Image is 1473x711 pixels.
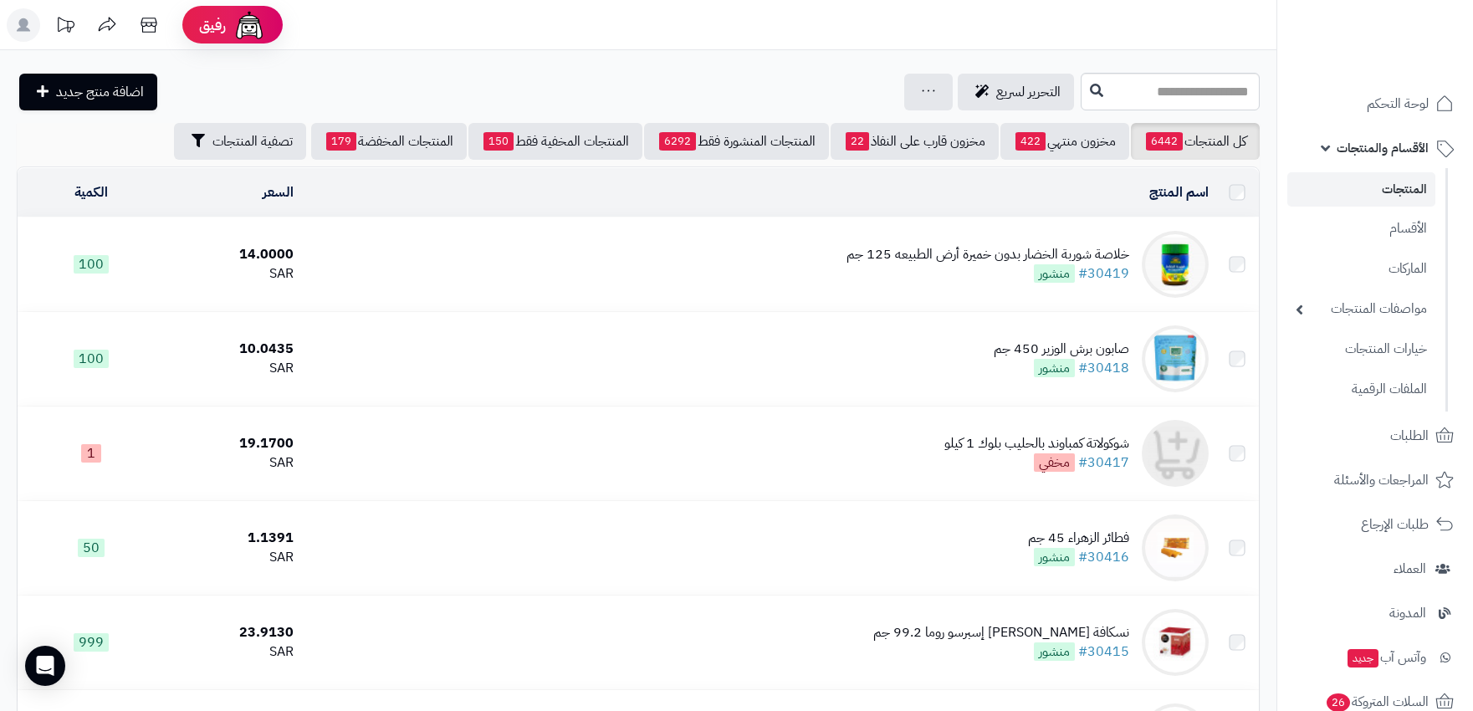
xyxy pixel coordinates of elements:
[1015,132,1046,151] span: 422
[1078,263,1129,284] a: #30419
[1287,549,1463,589] a: العملاء
[1000,123,1129,160] a: مخزون منتهي422
[1346,646,1426,669] span: وآتس آب
[1287,172,1435,207] a: المنتجات
[171,359,294,378] div: SAR
[1034,453,1075,472] span: مخفي
[212,131,293,151] span: تصفية المنتجات
[74,633,109,652] span: 999
[1142,609,1209,676] img: نسكافة دولتشي غوستو إسبرسو روما 99.2 جم
[171,453,294,473] div: SAR
[1389,601,1426,625] span: المدونة
[44,8,86,46] a: تحديثات المنصة
[171,529,294,548] div: 1.1391
[171,264,294,284] div: SAR
[171,434,294,453] div: 19.1700
[174,123,306,160] button: تصفية المنتجات
[1028,529,1129,548] div: فطائر الزهراء 45 جم
[1034,264,1075,283] span: منشور
[644,123,829,160] a: المنتجات المنشورة فقط6292
[56,82,144,102] span: اضافة منتج جديد
[1287,504,1463,545] a: طلبات الإرجاع
[1078,547,1129,567] a: #30416
[1142,514,1209,581] img: فطائر الزهراء 45 جم
[1078,453,1129,473] a: #30417
[1078,642,1129,662] a: #30415
[996,82,1061,102] span: التحرير لسريع
[846,132,869,151] span: 22
[1334,468,1429,492] span: المراجعات والأسئلة
[74,350,109,368] span: 100
[468,123,642,160] a: المنتجات المخفية فقط150
[1034,548,1075,566] span: منشور
[1078,358,1129,378] a: #30418
[1287,416,1463,456] a: الطلبات
[311,123,467,160] a: المنتجات المخفضة179
[1142,325,1209,392] img: صابون برش الوزير 450 جم
[1287,211,1435,247] a: الأقسام
[1348,649,1378,668] span: جديد
[1034,642,1075,661] span: منشور
[831,123,999,160] a: مخزون قارب على النفاذ22
[19,74,157,110] a: اضافة منتج جديد
[1287,637,1463,678] a: وآتس آبجديد
[873,623,1129,642] div: نسكافة [PERSON_NAME] إسبرسو روما 99.2 جم
[171,548,294,567] div: SAR
[483,132,514,151] span: 150
[326,132,356,151] span: 179
[233,8,266,42] img: ai-face.png
[994,340,1129,359] div: صابون برش الوزير 450 جم
[1034,359,1075,377] span: منشور
[958,74,1074,110] a: التحرير لسريع
[944,434,1129,453] div: شوكولاتة كمباوند بالحليب بلوك 1 كيلو
[1287,84,1463,124] a: لوحة التحكم
[171,642,294,662] div: SAR
[1287,371,1435,407] a: الملفات الرقمية
[74,255,109,274] span: 100
[171,245,294,264] div: 14.0000
[846,245,1129,264] div: خلاصة شوربة الخضار بدون خميرة أرض الطبيعه 125 جم
[1287,460,1463,500] a: المراجعات والأسئلة
[1394,557,1426,581] span: العملاء
[1146,132,1183,151] span: 6442
[1142,231,1209,298] img: خلاصة شوربة الخضار بدون خميرة أرض الطبيعه 125 جم
[74,182,108,202] a: الكمية
[1142,420,1209,487] img: شوكولاتة كمباوند بالحليب بلوك 1 كيلو
[171,340,294,359] div: 10.0435
[1390,424,1429,448] span: الطلبات
[1287,593,1463,633] a: المدونة
[263,182,294,202] a: السعر
[1287,291,1435,327] a: مواصفات المنتجات
[171,623,294,642] div: 23.9130
[659,132,696,151] span: 6292
[25,646,65,686] div: Open Intercom Messenger
[1367,92,1429,115] span: لوحة التحكم
[1131,123,1260,160] a: كل المنتجات6442
[1287,251,1435,287] a: الماركات
[1287,331,1435,367] a: خيارات المنتجات
[78,539,105,557] span: 50
[1149,182,1209,202] a: اسم المنتج
[1361,513,1429,536] span: طلبات الإرجاع
[81,444,101,463] span: 1
[199,15,226,35] span: رفيق
[1337,136,1429,160] span: الأقسام والمنتجات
